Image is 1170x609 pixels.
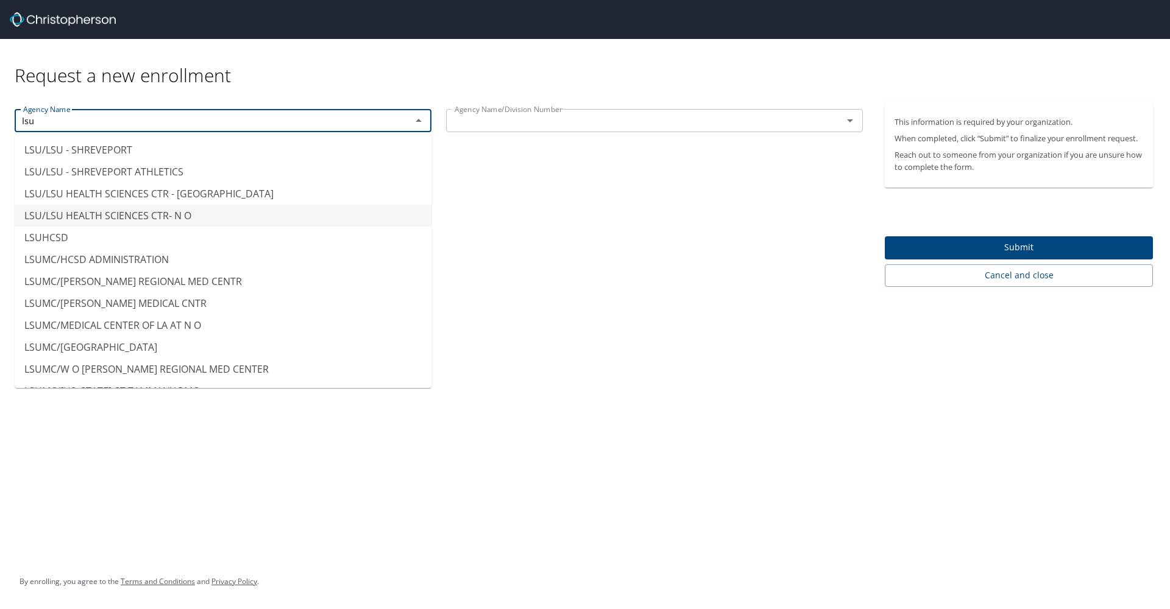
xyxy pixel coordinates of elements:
[15,270,431,292] li: LSUMC/[PERSON_NAME] REGIONAL MED CENTR
[15,39,1163,87] div: Request a new enrollment
[15,227,431,248] li: LSUHCSD
[895,149,1143,172] p: Reach out to someone from your organization if you are unsure how to complete the form.
[121,576,195,586] a: Terms and Conditions
[15,205,431,227] li: LSU/LSU HEALTH SCIENCES CTR- N O
[895,240,1143,255] span: Submit
[15,314,431,336] li: LSUMC/MEDICAL CENTER OF LA AT N O
[885,236,1153,260] button: Submit
[410,112,427,129] button: Close
[842,112,859,129] button: Open
[15,161,431,183] li: LSU/LSU - SHREVEPORT ATHLETICS
[15,336,431,358] li: LSUMC/[GEOGRAPHIC_DATA]
[895,133,1143,144] p: When completed, click “Submit” to finalize your enrollment request.
[15,380,431,402] li: LSUMC/[US_STATE]-ST TAMMANY RMC
[15,358,431,380] li: LSUMC/W O [PERSON_NAME] REGIONAL MED CENTER
[15,248,431,270] li: LSUMC/HCSD ADMINISTRATION
[19,566,259,597] div: By enrolling, you agree to the and .
[885,264,1153,287] button: Cancel and close
[895,116,1143,128] p: This information is required by your organization.
[10,12,116,27] img: cbt logo
[15,183,431,205] li: LSU/LSU HEALTH SCIENCES CTR - [GEOGRAPHIC_DATA]
[211,576,257,586] a: Privacy Policy
[15,292,431,314] li: LSUMC/[PERSON_NAME] MEDICAL CNTR
[895,268,1143,283] span: Cancel and close
[15,139,431,161] li: LSU/LSU - SHREVEPORT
